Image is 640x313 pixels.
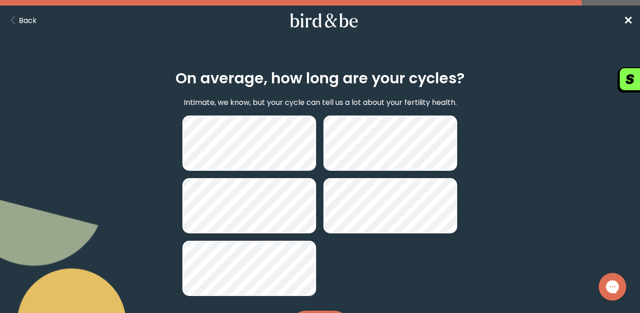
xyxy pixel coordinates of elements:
h2: On average, how long are your cycles? [176,67,464,89]
iframe: Gorgias live chat messenger [594,270,631,304]
p: Intimate, we know, but your cycle can tell us a lot about your fertility health. [184,97,457,108]
span: ✕ [623,13,633,28]
button: Back Button [7,15,37,26]
a: ✕ [623,12,633,29]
